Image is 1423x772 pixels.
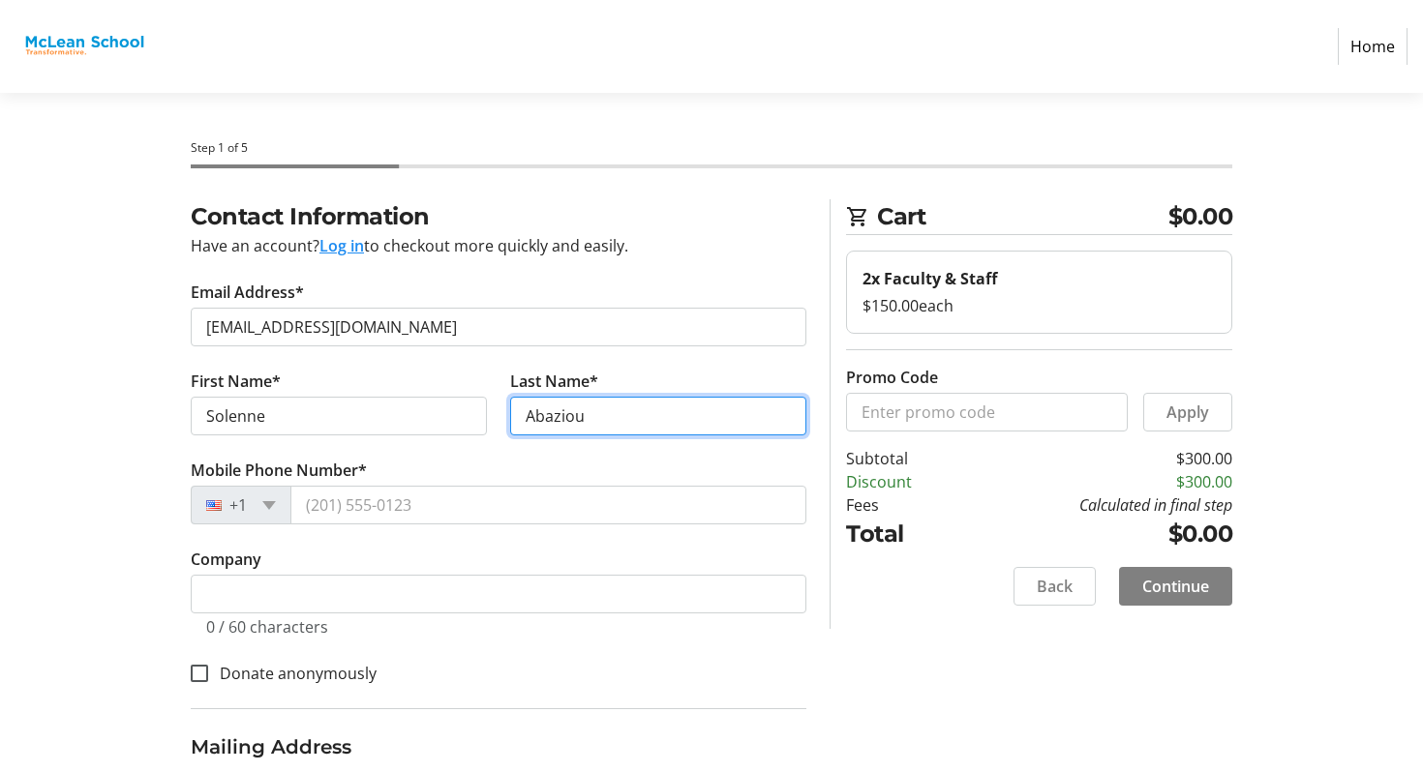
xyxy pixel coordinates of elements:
[191,139,1232,157] div: Step 1 of 5
[962,447,1232,470] td: $300.00
[191,370,281,393] label: First Name*
[1143,393,1232,431] button: Apply
[846,517,962,551] td: Total
[206,616,328,638] tr-character-limit: 0 / 60 characters
[846,366,938,389] label: Promo Code
[877,199,1168,234] span: Cart
[962,470,1232,493] td: $300.00
[1037,575,1073,598] span: Back
[15,8,153,85] img: McLean School's Logo
[191,281,304,304] label: Email Address*
[290,486,806,524] input: (201) 555-0123
[962,517,1232,551] td: $0.00
[510,370,598,393] label: Last Name*
[191,732,806,761] h3: Mailing Address
[1338,28,1408,65] a: Home
[846,447,962,470] td: Subtotal
[319,234,364,257] button: Log in
[863,294,1216,317] div: $150.00 each
[1166,401,1209,424] span: Apply
[208,662,377,685] label: Donate anonymously
[863,268,997,289] strong: 2x Faculty & Staff
[1014,567,1096,606] button: Back
[1119,567,1232,606] button: Continue
[1168,199,1233,234] span: $0.00
[191,234,806,257] div: Have an account? to checkout more quickly and easily.
[1142,575,1209,598] span: Continue
[962,493,1232,517] td: Calculated in final step
[191,548,261,571] label: Company
[191,199,806,234] h2: Contact Information
[846,393,1128,431] input: Enter promo code
[191,459,367,482] label: Mobile Phone Number*
[846,470,962,493] td: Discount
[846,493,962,517] td: Fees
